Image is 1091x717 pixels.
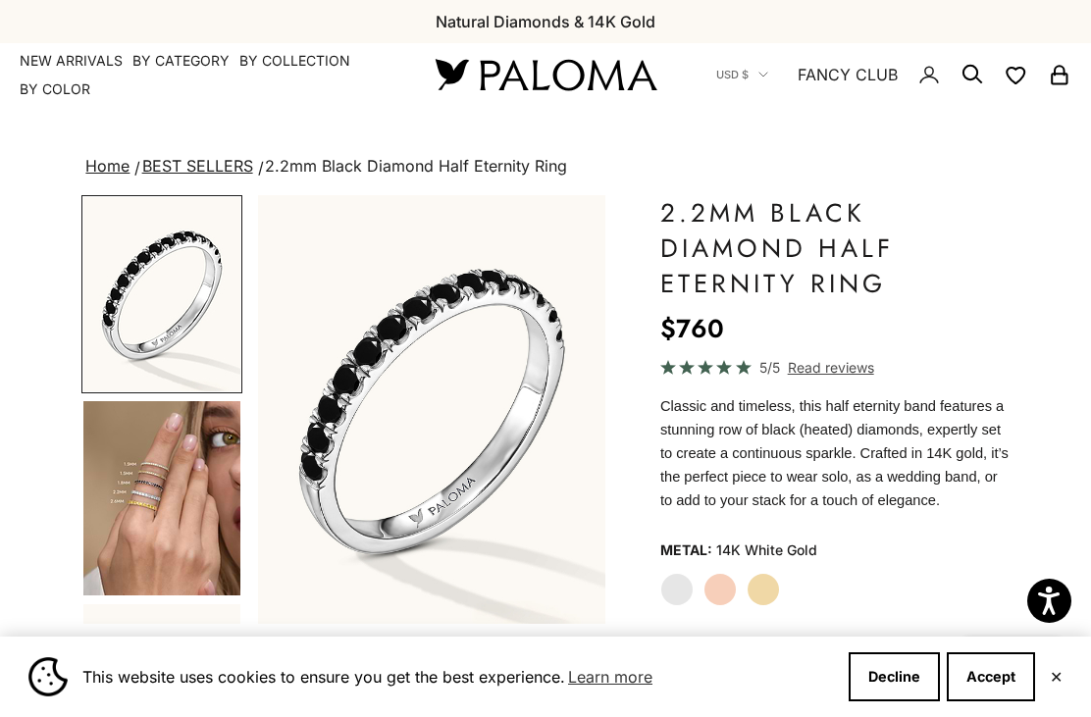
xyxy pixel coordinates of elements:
[258,195,605,624] div: Item 1 of 21
[716,43,1071,106] nav: Secondary navigation
[81,153,1009,180] nav: breadcrumbs
[258,195,605,624] img: #WhiteGold
[798,62,898,87] a: FANCY CLUB
[660,356,1010,379] a: 5/5 Read reviews
[20,79,90,99] summary: By Color
[716,536,817,565] variant-option-value: 14K White Gold
[239,51,350,71] summary: By Collection
[788,356,874,379] span: Read reviews
[20,51,123,71] a: NEW ARRIVALS
[716,66,768,83] button: USD $
[83,197,240,391] img: #WhiteGold
[660,195,1010,301] h1: 2.2mm Black Diamond Half Eternity Ring
[81,195,242,393] button: Go to item 1
[565,662,655,691] a: Learn more
[759,356,780,379] span: 5/5
[265,156,567,176] span: 2.2mm Black Diamond Half Eternity Ring
[660,398,1009,508] span: Classic and timeless, this half eternity band features a stunning row of black (heated) diamonds,...
[20,51,389,99] nav: Primary navigation
[83,401,240,595] img: #YellowGold #WhiteGold #RoseGold
[849,652,940,701] button: Decline
[660,309,724,348] sale-price: $760
[81,399,242,597] button: Go to item 4
[82,662,833,691] span: This website uses cookies to ensure you get the best experience.
[660,536,712,565] legend: Metal:
[947,652,1035,701] button: Accept
[85,156,130,176] a: Home
[132,51,230,71] summary: By Category
[436,9,655,34] p: Natural Diamonds & 14K Gold
[1050,671,1063,683] button: Close
[28,657,68,696] img: Cookie banner
[716,66,749,83] span: USD $
[142,156,253,176] a: BEST SELLERS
